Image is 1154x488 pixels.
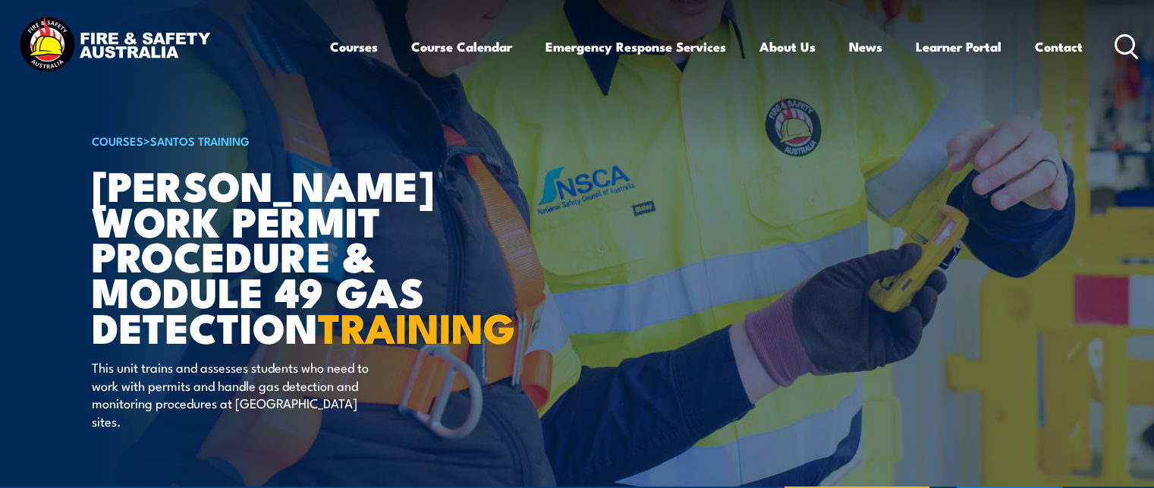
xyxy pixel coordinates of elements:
a: Contact [1035,27,1083,67]
h6: > [92,131,467,150]
strong: TRAINING [318,294,515,357]
a: COURSES [92,132,143,149]
a: Learner Portal [916,27,1001,67]
a: Santos Training [150,132,250,149]
a: Course Calendar [411,27,512,67]
p: This unit trains and assesses students who need to work with permits and handle gas detection and... [92,358,369,430]
a: News [849,27,882,67]
h1: [PERSON_NAME] Work Permit Procedure & Module 49 Gas Detection [92,167,467,345]
a: Courses [330,27,378,67]
a: About Us [759,27,816,67]
a: Emergency Response Services [546,27,726,67]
